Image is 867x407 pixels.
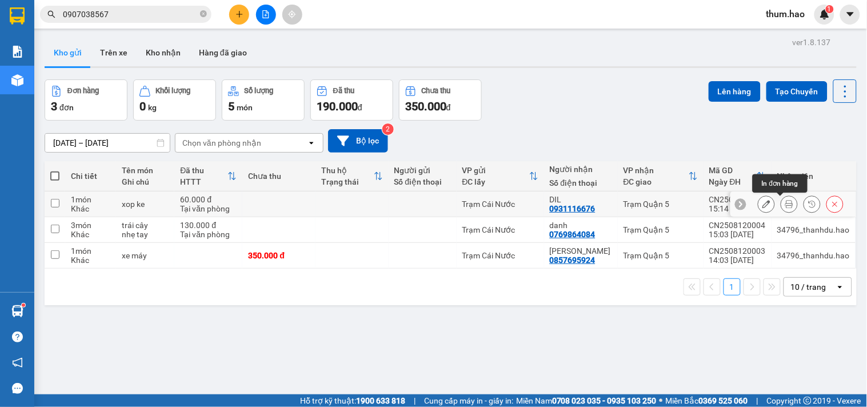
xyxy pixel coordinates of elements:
div: Ghi chú [122,177,169,186]
div: Người gửi [394,166,451,175]
div: ĐC lấy [462,177,529,186]
div: VP nhận [624,166,689,175]
div: 0769864084 [550,230,596,239]
img: warehouse-icon [11,305,23,317]
div: Ngày ĐH [709,177,757,186]
span: search [47,10,55,18]
img: solution-icon [11,46,23,58]
div: Tại văn phòng [180,204,237,213]
span: thum.hao [757,7,814,21]
div: Tên món [122,166,169,175]
div: 60.000 đ [180,195,237,204]
input: Tìm tên, số ĐT hoặc mã đơn [63,8,198,21]
input: Select a date range. [45,134,170,152]
div: CN2508120003 [709,246,766,256]
div: Sửa đơn hàng [758,195,775,213]
div: 15:14 [DATE] [709,204,766,213]
span: 0 [139,99,146,113]
div: Khác [71,204,110,213]
span: | [757,394,758,407]
strong: 0369 525 060 [699,396,748,405]
div: Chọn văn phòng nhận [182,137,261,149]
button: Chưa thu350.000đ [399,79,482,121]
div: 0857695924 [550,256,596,265]
div: Đơn hàng [67,87,99,95]
span: ⚪️ [660,398,663,403]
div: 0931116676 [550,204,596,213]
button: Hàng đã giao [190,39,256,66]
div: trái cây [122,221,169,230]
div: 1 món [71,195,110,204]
div: 350.000 đ [248,251,310,260]
div: Khác [71,256,110,265]
div: 34796_thanhdu.hao [777,225,850,234]
div: 34796_thanhdu.hao [777,251,850,260]
div: Trạm Quận 5 [624,251,698,260]
button: Trên xe [91,39,137,66]
span: copyright [804,397,812,405]
div: 1 món [71,246,110,256]
span: Miền Bắc [666,394,748,407]
span: close-circle [200,9,207,20]
div: Trạm Cái Nước [462,225,538,234]
span: món [237,103,253,112]
button: 1 [724,278,741,296]
button: Bộ lọc [328,129,388,153]
span: Cung cấp máy in - giấy in: [424,394,513,407]
button: caret-down [840,5,860,25]
div: DIL [550,195,612,204]
th: Toggle SortBy [457,161,544,191]
span: question-circle [12,332,23,342]
div: 15:03 [DATE] [709,230,766,239]
svg: open [307,138,316,147]
div: HTTT [180,177,227,186]
span: đơn [59,103,74,112]
div: xop ke [122,199,169,209]
span: file-add [262,10,270,18]
button: file-add [256,5,276,25]
span: Miền Nam [516,394,657,407]
th: Toggle SortBy [704,161,772,191]
span: caret-down [845,9,856,19]
div: Tại văn phòng [180,230,237,239]
span: 1 [828,5,832,13]
li: 26 Phó Cơ Điều, Phường 12 [107,28,478,42]
button: Số lượng5món [222,79,305,121]
button: Đơn hàng3đơn [45,79,127,121]
div: ver 1.8.137 [793,36,831,49]
div: Chi tiết [71,171,110,181]
div: In đơn hàng [753,174,808,193]
div: CN2508120004 [709,221,766,230]
span: close-circle [200,10,207,17]
strong: 0708 023 035 - 0935 103 250 [552,396,657,405]
div: Khối lượng [156,87,191,95]
span: đ [358,103,362,112]
button: Lên hàng [709,81,761,102]
span: 190.000 [317,99,358,113]
div: Chưa thu [248,171,310,181]
div: Người nhận [550,165,612,174]
div: Số điện thoại [550,178,612,187]
div: 3 món [71,221,110,230]
svg: open [836,282,845,292]
button: Kho nhận [137,39,190,66]
li: Hotline: 02839552959 [107,42,478,57]
th: Toggle SortBy [618,161,704,191]
div: Trạm Cái Nước [462,199,538,209]
div: Kim Đan [550,246,612,256]
div: Nhân viên [777,171,850,181]
span: message [12,383,23,394]
b: GỬI : Trạm Cái Nước [14,83,159,102]
div: Khác [71,230,110,239]
div: 14:03 [DATE] [709,256,766,265]
div: nhẹ tay [122,230,169,239]
sup: 1 [826,5,834,13]
div: danh [550,221,612,230]
strong: 1900 633 818 [356,396,405,405]
th: Toggle SortBy [174,161,242,191]
div: VP gửi [462,166,529,175]
img: logo.jpg [14,14,71,71]
div: Mã GD [709,166,757,175]
button: plus [229,5,249,25]
span: | [414,394,415,407]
